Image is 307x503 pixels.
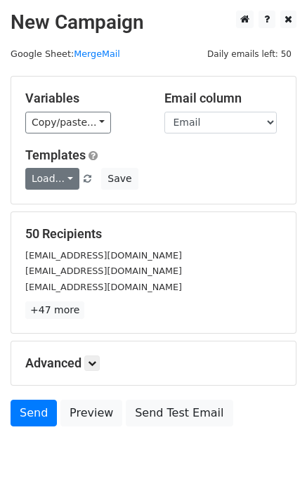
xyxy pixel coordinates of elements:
[25,266,182,276] small: [EMAIL_ADDRESS][DOMAIN_NAME]
[25,112,111,133] a: Copy/paste...
[74,48,120,59] a: MergeMail
[11,11,296,34] h2: New Campaign
[202,48,296,59] a: Daily emails left: 50
[101,168,138,190] button: Save
[202,46,296,62] span: Daily emails left: 50
[11,48,120,59] small: Google Sheet:
[237,436,307,503] iframe: Chat Widget
[11,400,57,426] a: Send
[25,168,79,190] a: Load...
[60,400,122,426] a: Preview
[25,282,182,292] small: [EMAIL_ADDRESS][DOMAIN_NAME]
[25,355,282,371] h5: Advanced
[25,301,84,319] a: +47 more
[25,91,143,106] h5: Variables
[126,400,233,426] a: Send Test Email
[25,148,86,162] a: Templates
[164,91,282,106] h5: Email column
[25,250,182,261] small: [EMAIL_ADDRESS][DOMAIN_NAME]
[25,226,282,242] h5: 50 Recipients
